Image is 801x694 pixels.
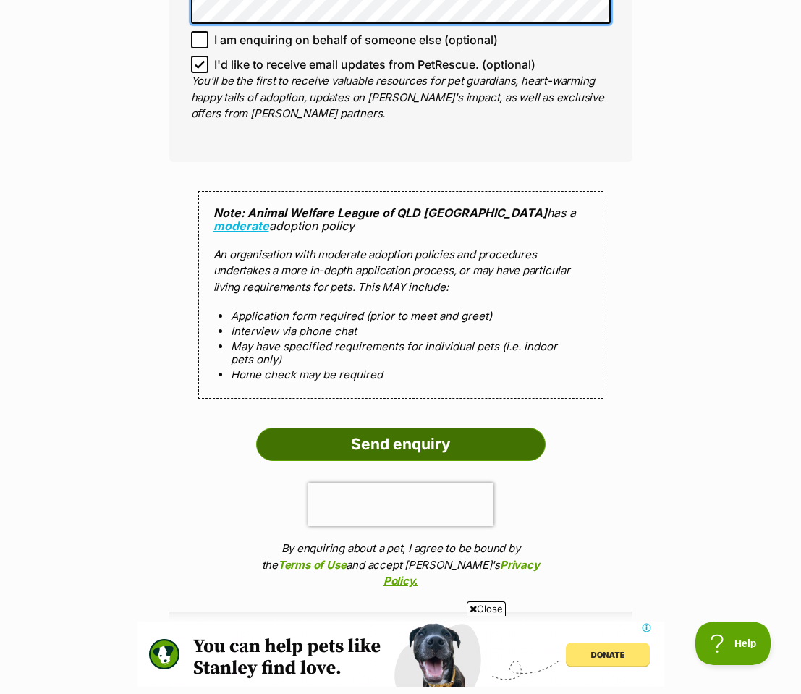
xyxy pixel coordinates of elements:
[256,541,546,590] p: By enquiring about a pet, I agree to be bound by the and accept [PERSON_NAME]'s
[695,622,772,665] iframe: Help Scout Beacon - Open
[308,483,493,526] iframe: reCAPTCHA
[256,428,546,461] input: Send enquiry
[231,310,571,322] li: Application form required (prior to meet and greet)
[231,368,571,381] li: Home check may be required
[214,31,498,48] span: I am enquiring on behalf of someone else (optional)
[467,601,506,616] span: Close
[213,219,269,233] a: moderate
[137,622,664,687] iframe: Advertisement
[278,558,346,572] a: Terms of Use
[214,56,535,73] span: I'd like to receive email updates from PetRescue. (optional)
[198,191,603,399] div: has a adoption policy
[213,247,588,296] p: An organisation with moderate adoption policies and procedures undertakes a more in-depth applica...
[191,73,611,122] p: You'll be the first to receive valuable resources for pet guardians, heart-warming happy tails of...
[213,206,547,220] strong: Note: Animal Welfare League of QLD [GEOGRAPHIC_DATA]
[231,325,571,337] li: Interview via phone chat
[231,340,571,365] li: May have specified requirements for individual pets (i.e. indoor pets only)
